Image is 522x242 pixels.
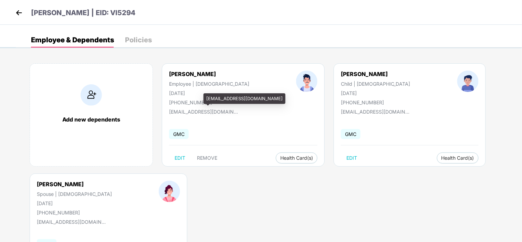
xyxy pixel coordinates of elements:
[169,99,249,105] div: [PHONE_NUMBER]
[37,116,146,123] div: Add new dependents
[37,219,106,225] div: [EMAIL_ADDRESS][DOMAIN_NAME]
[341,109,410,115] div: [EMAIL_ADDRESS][DOMAIN_NAME]
[346,155,357,161] span: EDIT
[37,191,112,197] div: Spouse | [DEMOGRAPHIC_DATA]
[169,90,249,96] div: [DATE]
[31,8,135,18] p: [PERSON_NAME] | EID: VI5294
[169,129,189,139] span: GMC
[169,81,249,87] div: Employee | [DEMOGRAPHIC_DATA]
[169,152,191,164] button: EDIT
[197,155,217,161] span: REMOVE
[203,93,285,104] div: [EMAIL_ADDRESS][DOMAIN_NAME]
[175,155,185,161] span: EDIT
[296,71,317,92] img: profileImage
[14,8,24,18] img: back
[169,71,249,77] div: [PERSON_NAME]
[81,84,102,106] img: addIcon
[276,152,317,164] button: Health Card(s)
[341,81,410,87] div: Child | [DEMOGRAPHIC_DATA]
[341,129,361,139] span: GMC
[341,90,410,96] div: [DATE]
[159,181,180,202] img: profileImage
[437,152,479,164] button: Health Card(s)
[125,36,152,43] div: Policies
[169,109,238,115] div: [EMAIL_ADDRESS][DOMAIN_NAME]
[31,36,114,43] div: Employee & Dependents
[341,71,410,77] div: [PERSON_NAME]
[37,210,112,215] div: [PHONE_NUMBER]
[341,152,363,164] button: EDIT
[341,99,410,105] div: [PHONE_NUMBER]
[37,200,112,206] div: [DATE]
[191,152,223,164] button: REMOVE
[37,181,112,188] div: [PERSON_NAME]
[441,156,474,160] span: Health Card(s)
[280,156,313,160] span: Health Card(s)
[457,71,479,92] img: profileImage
